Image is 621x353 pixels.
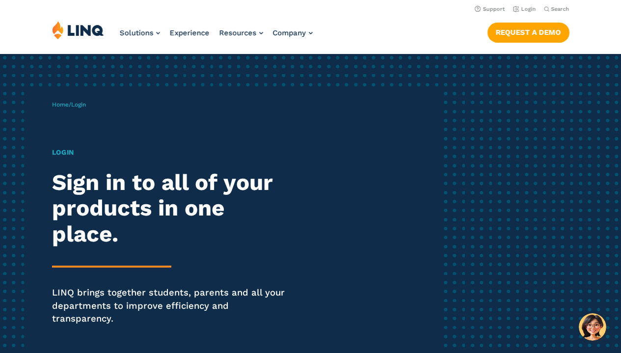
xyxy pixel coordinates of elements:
[219,28,257,37] span: Resources
[120,28,154,37] span: Solutions
[52,286,291,325] p: LINQ brings together students, parents and all your departments to improve efficiency and transpa...
[52,101,86,108] span: /
[219,28,263,37] a: Resources
[273,28,306,37] span: Company
[120,28,160,37] a: Solutions
[579,313,606,341] button: Hello, have a question? Let’s chat.
[513,6,536,12] a: Login
[52,170,291,247] h2: Sign in to all of your products in one place.
[71,101,86,108] span: Login
[120,21,313,53] nav: Primary Navigation
[170,28,210,37] a: Experience
[52,21,104,39] img: LINQ | K‑12 Software
[551,6,569,12] span: Search
[487,21,569,42] nav: Button Navigation
[52,147,291,158] h1: Login
[52,101,69,108] a: Home
[487,23,569,42] a: Request a Demo
[544,5,569,13] button: Open Search Bar
[475,6,505,12] a: Support
[273,28,313,37] a: Company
